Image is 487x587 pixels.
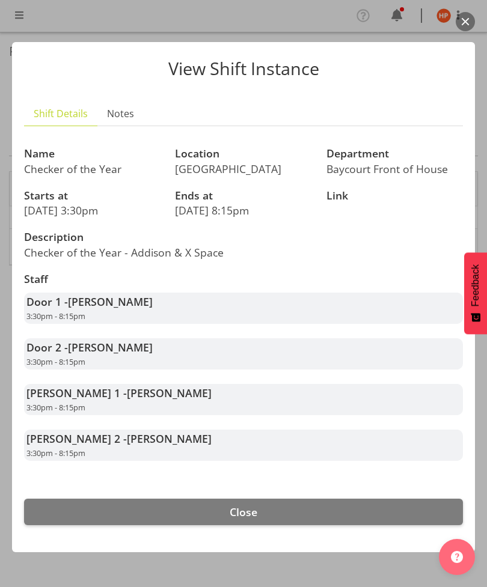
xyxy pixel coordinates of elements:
[26,448,85,458] span: 3:30pm - 8:15pm
[451,551,463,563] img: help-xxl-2.png
[464,252,487,334] button: Feedback - Show survey
[26,311,85,321] span: 3:30pm - 8:15pm
[470,264,481,306] span: Feedback
[175,190,311,202] h3: Ends at
[175,204,311,217] p: [DATE] 8:15pm
[26,386,212,400] strong: [PERSON_NAME] 1 -
[326,190,463,202] h3: Link
[24,246,236,259] p: Checker of the Year - Addison & X Space
[24,162,161,175] p: Checker of the Year
[26,402,85,413] span: 3:30pm - 8:15pm
[326,162,463,175] p: Baycourt Front of House
[127,386,212,400] span: [PERSON_NAME]
[175,148,311,160] h3: Location
[24,204,161,217] p: [DATE] 3:30pm
[230,505,257,519] span: Close
[24,231,236,243] h3: Description
[127,431,212,446] span: [PERSON_NAME]
[26,294,153,309] strong: Door 1 -
[24,148,161,160] h3: Name
[107,106,134,121] span: Notes
[326,148,463,160] h3: Department
[24,273,463,285] h3: Staff
[68,294,153,309] span: [PERSON_NAME]
[24,190,161,202] h3: Starts at
[26,431,212,446] strong: [PERSON_NAME] 2 -
[175,162,311,175] p: [GEOGRAPHIC_DATA]
[26,356,85,367] span: 3:30pm - 8:15pm
[26,340,153,354] strong: Door 2 -
[24,60,463,78] p: View Shift Instance
[68,340,153,354] span: [PERSON_NAME]
[34,106,88,121] span: Shift Details
[24,499,463,525] button: Close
